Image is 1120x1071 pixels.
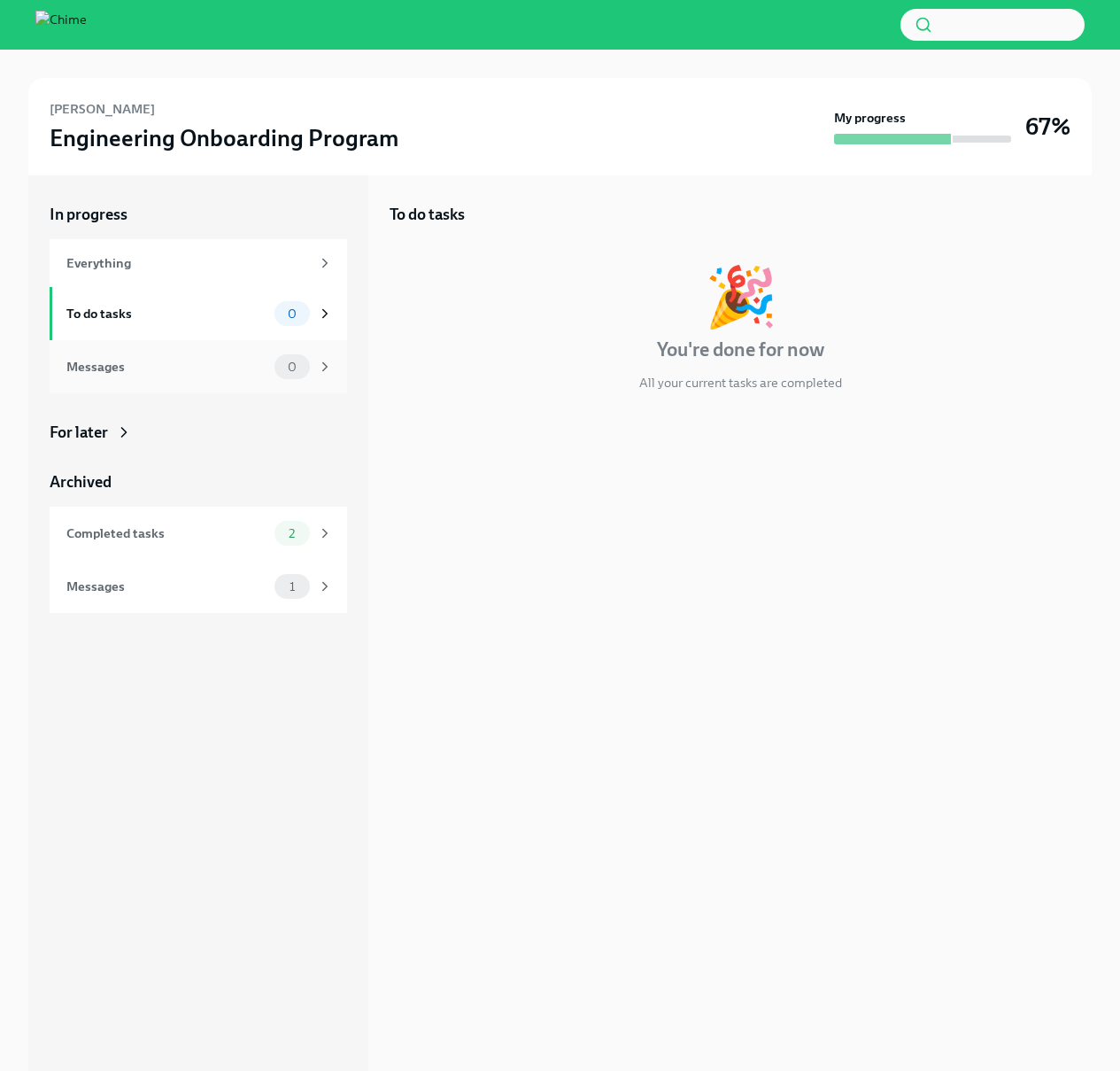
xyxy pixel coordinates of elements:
[705,268,777,326] div: 🎉
[278,527,305,540] span: 2
[50,239,347,287] a: Everything
[277,307,307,321] span: 0
[50,422,347,443] a: For later
[50,471,347,493] a: Archived
[50,507,347,560] a: Completed tasks2
[1025,111,1070,143] h3: 67%
[390,204,465,225] h5: To do tasks
[50,287,347,340] a: To do tasks0
[50,560,347,613] a: Messages1
[639,374,842,392] p: All your current tasks are completed
[50,204,347,225] a: In progress
[66,524,267,543] div: Completed tasks
[66,577,267,596] div: Messages
[50,422,108,443] div: For later
[834,109,906,127] strong: My progress
[50,122,398,154] h3: Engineering Onboarding Program
[35,11,87,39] img: Chime
[50,340,347,393] a: Messages0
[50,99,155,119] h6: [PERSON_NAME]
[66,253,310,273] div: Everything
[277,361,307,374] span: 0
[657,337,824,363] h4: You're done for now
[279,580,305,594] span: 1
[66,357,267,376] div: Messages
[66,304,267,323] div: To do tasks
